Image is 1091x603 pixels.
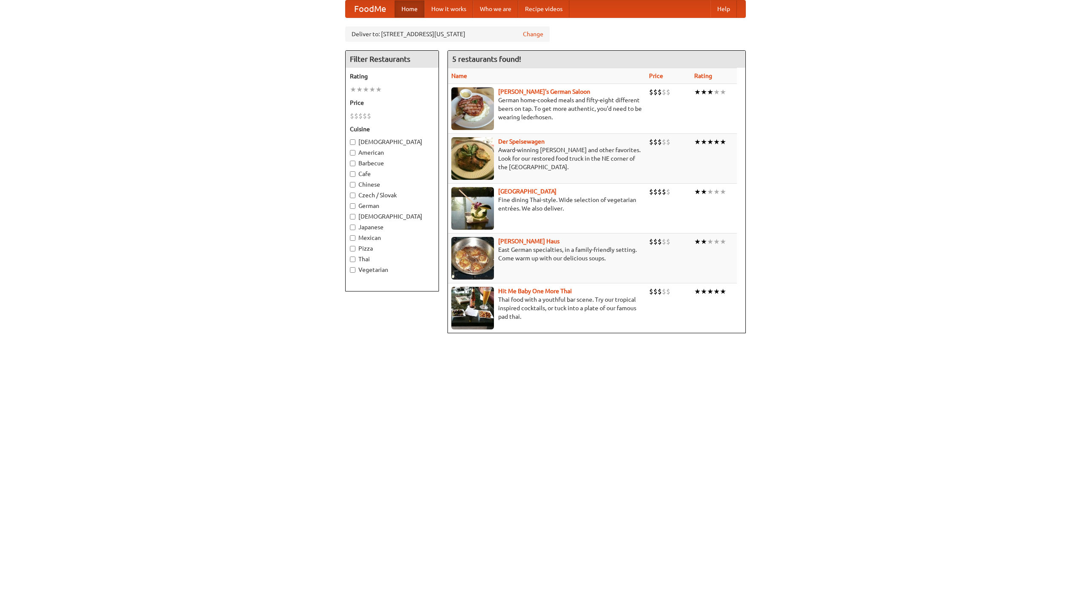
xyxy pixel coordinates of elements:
li: $ [363,111,367,121]
li: ★ [694,87,701,97]
li: $ [658,287,662,296]
li: $ [649,237,653,246]
input: Pizza [350,246,355,251]
a: Who we are [473,0,518,17]
a: Recipe videos [518,0,569,17]
li: $ [367,111,371,121]
label: Chinese [350,180,434,189]
li: $ [666,237,670,246]
li: $ [649,287,653,296]
li: ★ [707,87,713,97]
label: [DEMOGRAPHIC_DATA] [350,212,434,221]
li: ★ [701,287,707,296]
li: ★ [713,137,720,147]
li: ★ [694,237,701,246]
a: Hit Me Baby One More Thai [498,288,572,294]
li: ★ [356,85,363,94]
li: ★ [369,85,375,94]
li: ★ [701,237,707,246]
a: Change [523,30,543,38]
label: Mexican [350,234,434,242]
li: ★ [707,187,713,196]
li: $ [653,187,658,196]
li: $ [649,187,653,196]
li: ★ [701,87,707,97]
li: $ [666,287,670,296]
a: [PERSON_NAME] Haus [498,238,560,245]
li: $ [662,187,666,196]
a: How it works [424,0,473,17]
li: ★ [707,287,713,296]
a: FoodMe [346,0,395,17]
label: Vegetarian [350,265,434,274]
li: $ [666,187,670,196]
img: kohlhaus.jpg [451,237,494,280]
li: ★ [713,237,720,246]
li: ★ [701,137,707,147]
a: Rating [694,72,712,79]
p: East German specialties, in a family-friendly setting. Come warm up with our delicious soups. [451,245,642,263]
input: [DEMOGRAPHIC_DATA] [350,139,355,145]
p: Fine dining Thai-style. Wide selection of vegetarian entrées. We also deliver. [451,196,642,213]
h5: Price [350,98,434,107]
input: Mexican [350,235,355,241]
h5: Rating [350,72,434,81]
h5: Cuisine [350,125,434,133]
a: Der Speisewagen [498,138,545,145]
img: speisewagen.jpg [451,137,494,180]
label: German [350,202,434,210]
li: $ [653,137,658,147]
a: [PERSON_NAME]'s German Saloon [498,88,590,95]
h4: Filter Restaurants [346,51,439,68]
img: satay.jpg [451,187,494,230]
a: Help [710,0,737,17]
li: ★ [701,187,707,196]
label: [DEMOGRAPHIC_DATA] [350,138,434,146]
li: ★ [713,187,720,196]
li: $ [662,237,666,246]
li: $ [350,111,354,121]
label: Thai [350,255,434,263]
li: ★ [707,237,713,246]
li: ★ [694,187,701,196]
li: $ [653,287,658,296]
li: $ [666,87,670,97]
div: Deliver to: [STREET_ADDRESS][US_STATE] [345,26,550,42]
li: ★ [694,287,701,296]
p: German home-cooked meals and fifty-eight different beers on tap. To get more authentic, you'd nee... [451,96,642,121]
ng-pluralize: 5 restaurants found! [452,55,521,63]
input: Czech / Slovak [350,193,355,198]
img: babythai.jpg [451,287,494,329]
label: Cafe [350,170,434,178]
a: Price [649,72,663,79]
input: German [350,203,355,209]
li: $ [653,87,658,97]
input: [DEMOGRAPHIC_DATA] [350,214,355,219]
li: $ [662,87,666,97]
li: ★ [713,87,720,97]
li: $ [662,287,666,296]
li: $ [666,137,670,147]
li: $ [658,187,662,196]
input: American [350,150,355,156]
li: $ [662,137,666,147]
a: [GEOGRAPHIC_DATA] [498,188,557,195]
input: Japanese [350,225,355,230]
li: ★ [720,287,726,296]
li: $ [358,111,363,121]
li: ★ [694,137,701,147]
li: $ [649,137,653,147]
li: ★ [720,137,726,147]
li: $ [658,87,662,97]
li: $ [653,237,658,246]
input: Cafe [350,171,355,177]
p: Award-winning [PERSON_NAME] and other favorites. Look for our restored food truck in the NE corne... [451,146,642,171]
li: ★ [363,85,369,94]
a: Name [451,72,467,79]
li: $ [658,237,662,246]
